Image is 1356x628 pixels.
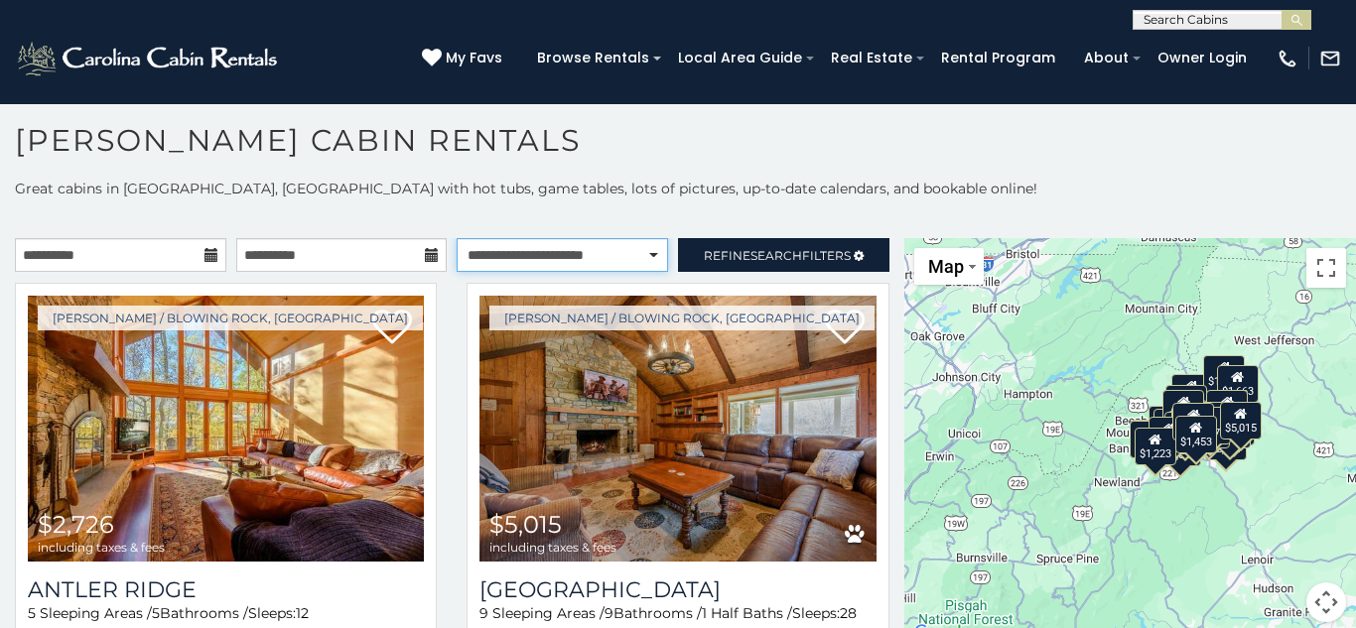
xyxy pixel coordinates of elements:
[840,604,857,622] span: 28
[1217,365,1259,403] div: $1,663
[15,39,283,78] img: White-1-2.png
[704,248,851,263] span: Refine Filters
[1131,420,1172,457] div: $2,270
[1204,355,1246,393] div: $1,193
[1188,402,1230,440] div: $2,157
[1074,43,1139,73] a: About
[605,604,613,622] span: 9
[678,238,889,272] a: RefineSearchFilters
[38,306,423,330] a: [PERSON_NAME] / Blowing Rock, [GEOGRAPHIC_DATA]
[28,296,424,562] img: Antler Ridge
[1206,423,1248,460] div: $2,611
[931,43,1065,73] a: Rental Program
[1319,48,1341,69] img: mail-regular-white.png
[28,296,424,562] a: Antler Ridge $2,726 including taxes & fees
[702,604,792,622] span: 1 Half Baths /
[296,604,309,622] span: 12
[479,604,488,622] span: 9
[489,541,616,554] span: including taxes & fees
[28,604,36,622] span: 5
[1207,389,1249,427] div: $2,060
[479,296,876,562] a: Appalachian Mountain Lodge $5,015 including taxes & fees
[422,48,507,69] a: My Favs
[750,248,802,263] span: Search
[446,48,502,68] span: My Favs
[1306,248,1346,288] button: Toggle fullscreen view
[1277,48,1298,69] img: phone-regular-white.png
[527,43,659,73] a: Browse Rentals
[38,510,114,539] span: $2,726
[821,43,922,73] a: Real Estate
[479,296,876,562] img: Appalachian Mountain Lodge
[914,248,984,285] button: Change map style
[928,256,964,277] span: Map
[479,576,876,603] h3: Appalachian Mountain Lodge
[1209,411,1251,448] div: $2,080
[1173,402,1215,440] div: $1,608
[489,306,875,330] a: [PERSON_NAME] / Blowing Rock, [GEOGRAPHIC_DATA]
[1220,402,1262,440] div: $5,015
[1306,582,1346,622] button: Map camera controls
[1175,415,1217,452] div: $1,453
[38,541,165,554] span: including taxes & fees
[1165,385,1207,423] div: $1,407
[1149,416,1190,453] div: $1,293
[1171,373,1213,411] div: $1,974
[1135,427,1176,464] div: $1,223
[479,576,876,603] a: [GEOGRAPHIC_DATA]
[28,576,424,603] a: Antler Ridge
[1159,428,1201,465] div: $2,032
[668,43,812,73] a: Local Area Guide
[1163,390,1205,428] div: $1,898
[489,510,562,539] span: $5,015
[1148,43,1257,73] a: Owner Login
[152,604,160,622] span: 5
